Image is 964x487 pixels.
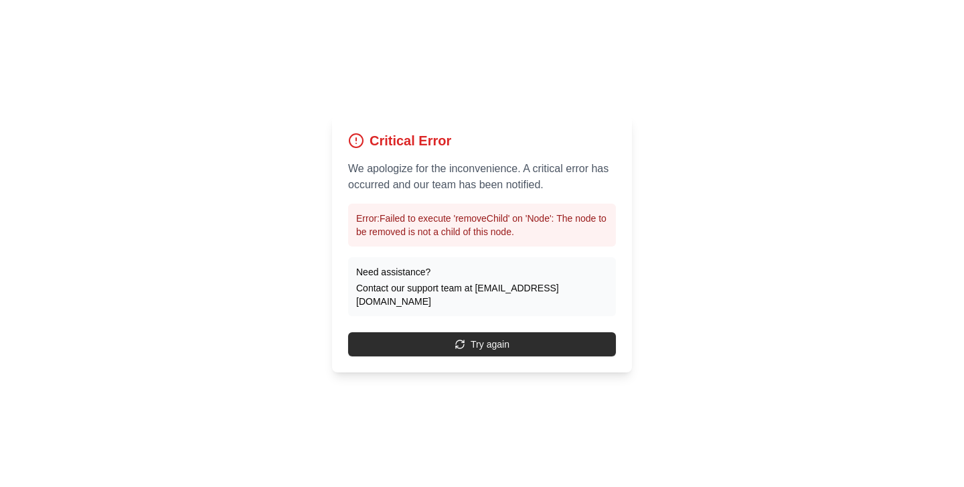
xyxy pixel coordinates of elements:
[348,332,616,356] button: Try again
[348,161,616,193] p: We apologize for the inconvenience. A critical error has occurred and our team has been notified.
[356,265,608,279] p: Need assistance?
[356,281,608,308] p: Contact our support team at
[370,131,451,150] h1: Critical Error
[356,212,608,238] p: Error: Failed to execute 'removeChild' on 'Node': The node to be removed is not a child of this n...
